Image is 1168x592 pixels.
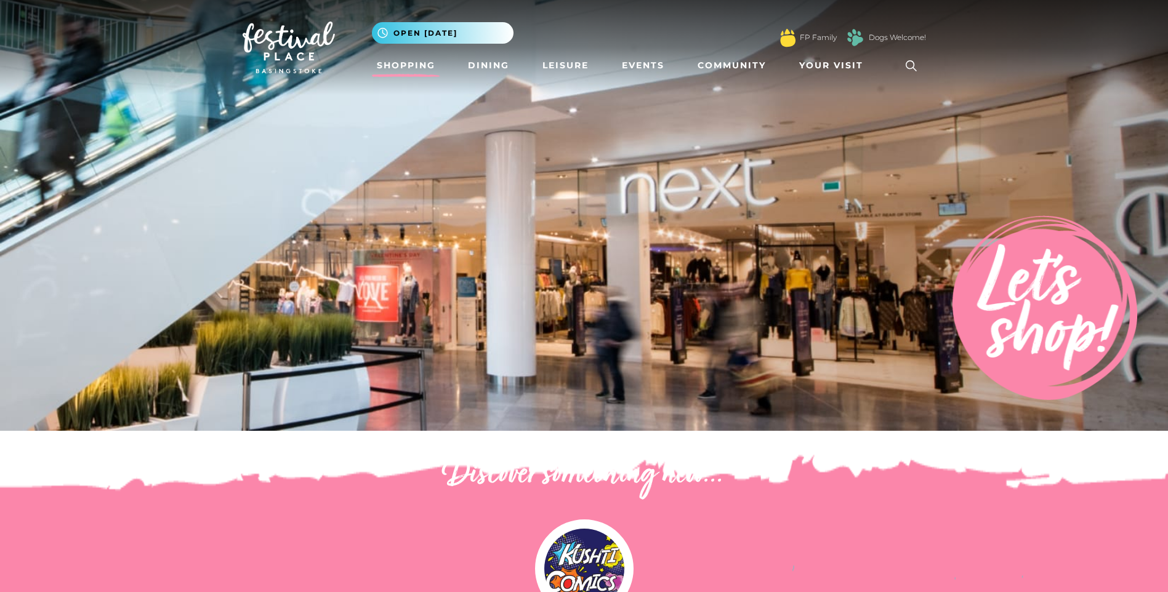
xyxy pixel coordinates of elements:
a: Dining [463,54,514,77]
span: Open [DATE] [393,28,457,39]
a: Dogs Welcome! [869,32,926,43]
span: Your Visit [799,59,863,72]
a: Shopping [372,54,440,77]
img: Festival Place Logo [243,22,335,73]
a: Events [617,54,669,77]
a: Community [693,54,771,77]
a: FP Family [800,32,837,43]
button: Open [DATE] [372,22,514,44]
a: Leisure [538,54,594,77]
a: Your Visit [794,54,874,77]
h2: Discover something new... [243,455,926,495]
